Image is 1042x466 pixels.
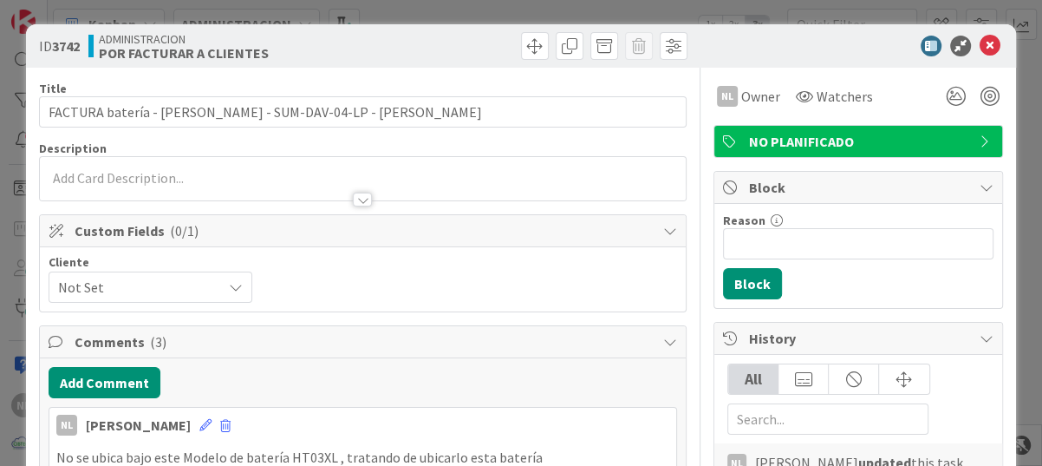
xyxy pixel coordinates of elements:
span: ID [39,36,80,56]
b: POR FACTURAR A CLIENTES [99,46,269,60]
span: ( 0/1 ) [170,222,199,240]
span: Owner [741,86,780,107]
input: Search... [727,404,928,435]
div: [PERSON_NAME] [86,415,191,436]
span: Custom Fields [75,220,655,241]
b: 3742 [52,37,80,55]
button: Add Comment [49,367,160,398]
span: Description [39,141,107,156]
button: Block [723,268,782,299]
div: NL [717,86,738,107]
span: ADMINISTRACION [99,32,269,46]
span: Comments [75,331,655,352]
span: History [749,328,971,349]
label: Title [39,81,67,96]
span: Not Set [58,275,213,299]
span: Watchers [817,86,873,107]
input: type card name here... [39,96,687,128]
span: Block [749,177,971,198]
span: NO PLANIFICADO [749,131,971,152]
div: NL [56,415,77,436]
div: Cliente [49,256,252,268]
label: Reason [723,213,765,228]
span: ( 3 ) [150,333,166,351]
div: All [728,364,778,394]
